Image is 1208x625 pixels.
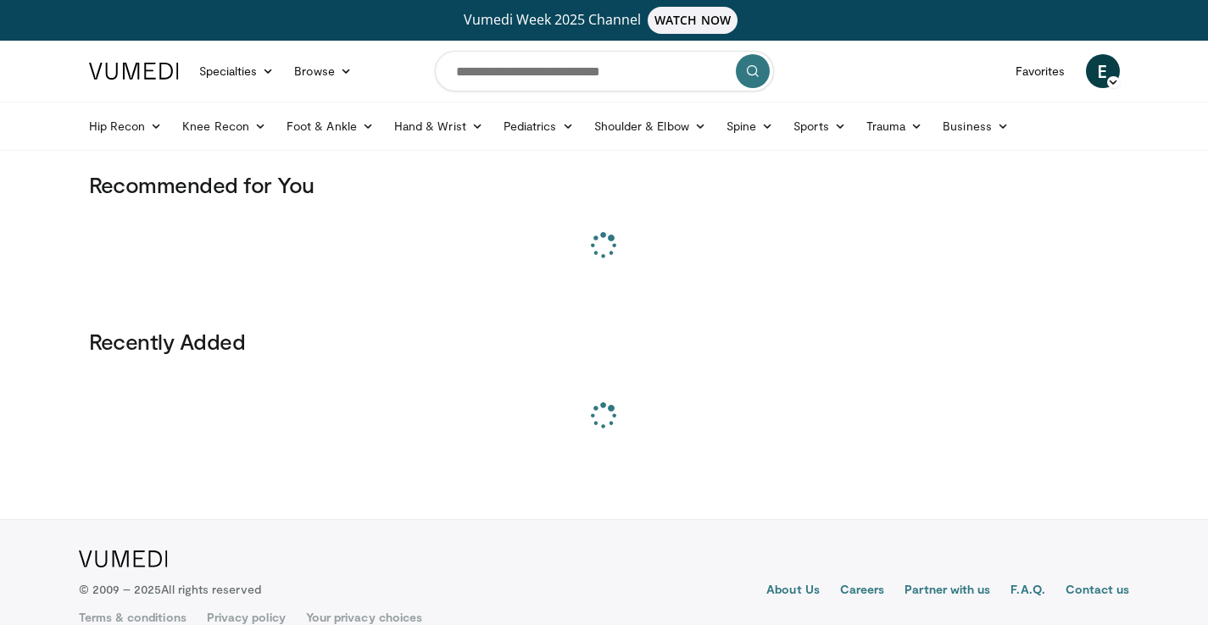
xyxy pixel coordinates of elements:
span: WATCH NOW [648,7,738,34]
input: Search topics, interventions [435,51,774,91]
img: VuMedi Logo [79,550,168,567]
a: Favorites [1005,54,1076,88]
h3: Recommended for You [89,171,1120,198]
a: Contact us [1066,581,1130,601]
a: Pediatrics [493,109,584,143]
img: VuMedi Logo [89,63,179,80]
a: Browse [284,54,362,88]
a: About Us [766,581,820,601]
a: Hip Recon [79,109,173,143]
a: Hand & Wrist [384,109,493,143]
a: E [1086,54,1120,88]
a: Specialties [189,54,285,88]
a: Vumedi Week 2025 ChannelWATCH NOW [92,7,1117,34]
a: Partner with us [905,581,990,601]
span: All rights reserved [161,582,260,596]
a: Sports [783,109,856,143]
a: Knee Recon [172,109,276,143]
a: Shoulder & Elbow [584,109,716,143]
a: Spine [716,109,783,143]
a: F.A.Q. [1010,581,1044,601]
a: Trauma [856,109,933,143]
h3: Recently Added [89,328,1120,355]
p: © 2009 – 2025 [79,581,261,598]
a: Careers [840,581,885,601]
a: Foot & Ankle [276,109,384,143]
a: Business [932,109,1019,143]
